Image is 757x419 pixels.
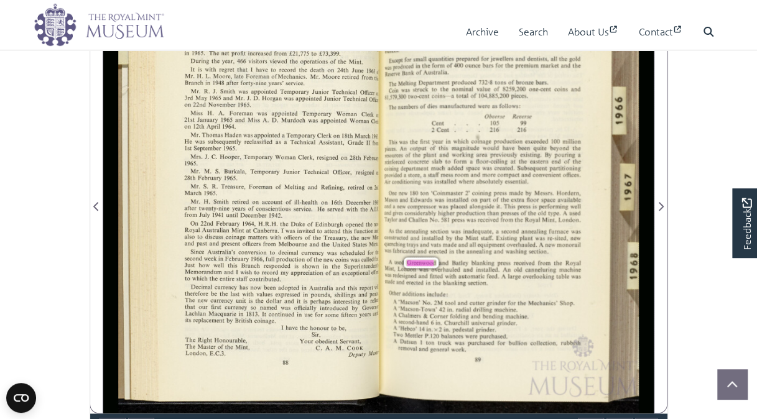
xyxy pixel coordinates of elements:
[561,63,569,68] span: and
[455,235,462,241] span: the
[478,103,488,109] span: were
[534,190,549,196] span: Messrs.
[538,210,544,216] span: old
[399,197,406,201] span: and
[431,190,458,196] span: ‘Coinmaster
[404,229,424,234] span: annealing
[384,173,401,177] span: provided
[452,86,470,92] span: nominal
[511,159,514,163] span: at
[501,229,515,234] span: second
[501,198,506,202] span: the
[515,63,536,69] span: premium
[397,80,413,86] span: Melting
[476,159,503,164] span: ﬂoor—ceiling
[551,139,557,143] span: 100
[465,234,476,241] span: Mint
[430,229,445,234] span: section
[445,139,449,144] span: in
[411,235,417,239] span: and
[384,48,399,53] span: ounces.
[406,242,417,248] span: trays
[572,158,580,164] span: the
[478,217,495,223] span: received
[558,216,613,223] span: [GEOGRAPHIC_DATA].
[439,204,447,209] span: was
[518,145,527,150] span: been
[572,146,578,150] span: the
[466,217,474,223] span: was
[564,159,568,164] span: of
[384,167,399,171] span: coining
[422,63,427,68] span: the
[570,203,579,209] span: well
[420,103,424,109] span: of
[446,236,450,240] span: by
[388,229,392,233] span: As
[455,172,465,178] span: room
[495,62,501,68] span: for
[526,197,536,203] span: ﬂoor
[452,145,476,151] span: magnitude
[422,179,430,185] span: was
[551,159,559,164] span: end
[465,63,476,68] span: ounce
[432,139,441,145] span: year
[402,70,412,75] span: Bank
[527,211,533,215] span: the
[384,160,402,164] span: reinforced
[389,88,397,93] span: Coin
[410,196,448,203] span: [PERSON_NAME]
[439,152,447,157] span: and
[480,198,488,203] span: part
[384,217,413,221] span: [PERSON_NAME]
[405,153,409,157] span: of
[384,154,401,158] span: resources
[536,80,546,85] span: bars.
[432,120,442,126] span: Cent
[503,86,522,92] span: $259,200
[439,260,446,265] span: and
[445,159,449,163] span: to
[477,242,502,248] span: equipment
[482,172,493,178] span: more
[739,198,754,250] span: Feedback
[532,172,558,178] span: convenient
[471,260,491,266] span: blanking
[469,242,473,247] span: all
[34,3,164,47] img: logo_wide.png
[430,145,434,151] span: of
[497,261,508,267] span: press
[432,87,435,91] span: to
[557,190,577,196] span: Hordern,
[478,79,490,85] span: 732-8
[525,139,544,144] span: exceeded
[384,180,389,184] span: Air
[392,205,394,209] span: a
[453,159,463,164] span: form
[384,66,391,70] span: was
[392,248,413,254] span: fabricated
[419,267,427,272] span: was
[380,163,381,167] span: ‘
[541,198,552,204] span: space
[472,190,488,196] span: coinng
[514,217,521,223] span: the
[456,210,482,216] span: production
[413,56,424,62] span: small
[569,210,578,216] span: used
[423,173,425,177] span: a
[399,191,406,195] span: new
[401,88,407,93] span: was
[434,178,453,184] span: installed
[513,260,531,265] span: received
[549,165,577,172] span: partitioning
[392,179,417,185] span: conditioning
[503,145,513,150] span: have
[456,249,462,254] span: the
[481,235,491,241] span: staff.
[423,68,478,75] span: [GEOGRAPHIC_DATA].
[519,14,548,50] a: Search
[384,203,391,208] span: and
[494,86,498,92] span: of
